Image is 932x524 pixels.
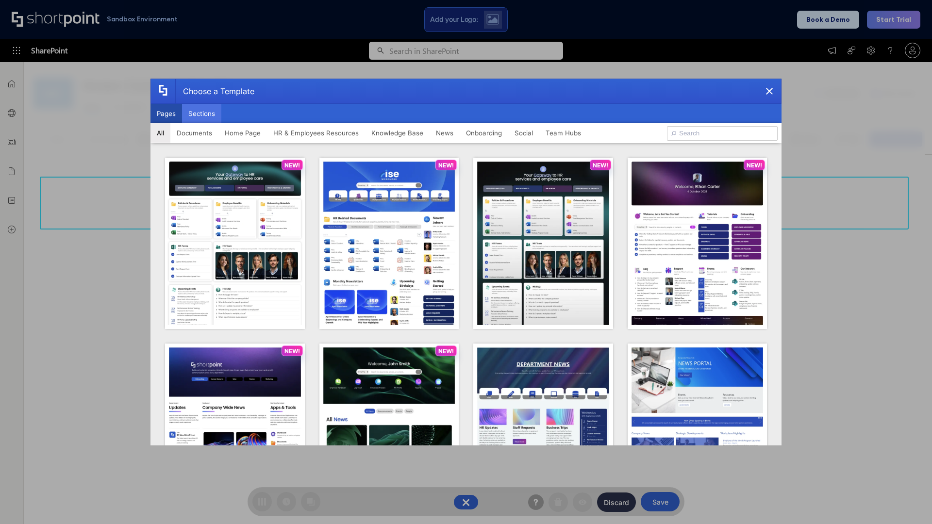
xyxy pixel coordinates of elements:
button: Social [508,123,539,143]
p: NEW! [284,347,300,355]
button: Knowledge Base [365,123,430,143]
button: All [150,123,170,143]
p: NEW! [284,162,300,169]
button: Sections [182,104,221,123]
p: NEW! [438,162,454,169]
p: NEW! [593,162,608,169]
p: NEW! [747,162,762,169]
iframe: Chat Widget [883,477,932,524]
button: Documents [170,123,218,143]
button: HR & Employees Resources [267,123,365,143]
button: News [430,123,460,143]
button: Pages [150,104,182,123]
button: Home Page [218,123,267,143]
p: NEW! [438,347,454,355]
div: template selector [150,79,782,445]
div: Choose a Template [175,79,254,103]
button: Team Hubs [539,123,587,143]
button: Onboarding [460,123,508,143]
input: Search [667,126,778,141]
